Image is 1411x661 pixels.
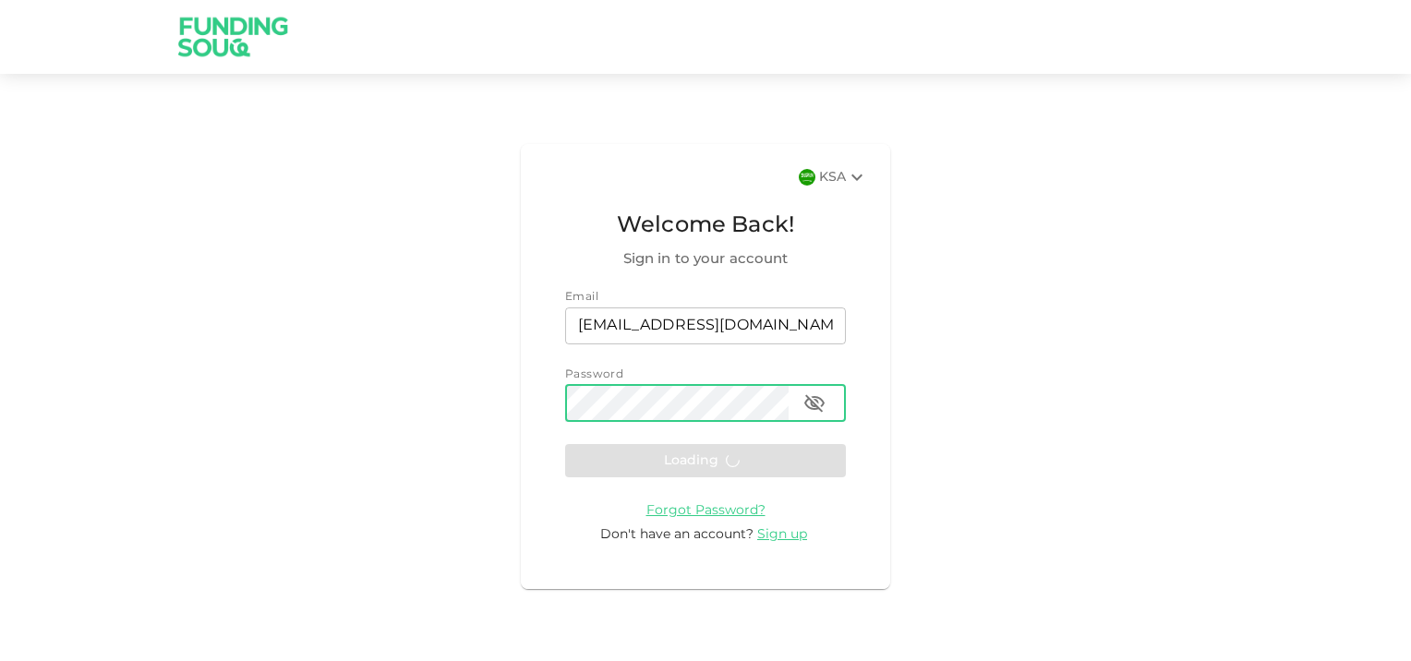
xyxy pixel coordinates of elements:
input: password [565,385,789,422]
a: Forgot Password? [646,503,766,517]
span: Welcome Back! [565,209,846,244]
span: Don't have an account? [600,528,754,541]
span: Sign up [757,528,807,541]
input: email [565,307,846,344]
span: Password [565,369,623,380]
div: KSA [819,166,868,188]
img: flag-sa.b9a346574cdc8950dd34b50780441f57.svg [799,169,815,186]
span: Email [565,292,598,303]
span: Sign in to your account [565,248,846,270]
span: Forgot Password? [646,504,766,517]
